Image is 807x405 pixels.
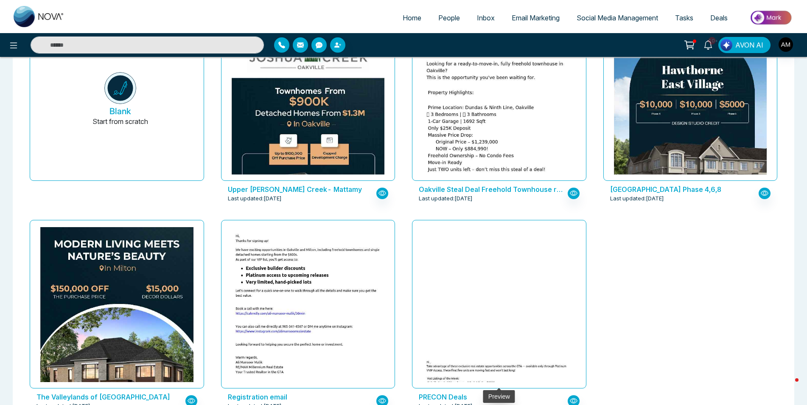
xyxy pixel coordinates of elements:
a: Inbox [468,10,503,26]
p: PRECON Deals [419,392,563,402]
span: Home [403,14,421,22]
p: The Valleylands of Sixteen Mile Creek [36,392,181,402]
span: Email Marketing [512,14,560,22]
span: Social Media Management [577,14,658,22]
img: Market-place.gif [740,8,802,27]
img: novacrm [155,227,461,380]
h5: Blank [109,106,131,116]
p: Upper Joshua Creek- Mattamy [228,184,373,194]
img: novacrm [346,20,652,202]
button: BlankStart from scratch [44,20,197,180]
a: 10+ [698,37,718,52]
span: Last updated: [DATE] [610,194,664,203]
img: Lead Flow [720,39,732,51]
span: People [438,14,460,22]
span: Inbox [477,14,495,22]
a: People [430,10,468,26]
a: Tasks [667,10,702,26]
p: Registration email [228,392,373,402]
span: Last updated: [DATE] [419,194,473,203]
button: AVON AI [718,37,771,53]
span: AVON AI [735,40,763,50]
span: 10+ [708,37,716,45]
p: Start from scratch [92,116,148,137]
img: novacrm [104,72,136,104]
img: User Avatar [779,37,793,52]
span: Deals [710,14,728,22]
p: Oakville Steal Deal Freehold Townhouse ready to move in just 879,990K [419,184,563,194]
img: Nova CRM Logo [14,6,64,27]
a: Email Marketing [503,10,568,26]
span: Tasks [675,14,693,22]
span: Last updated: [DATE] [228,194,282,203]
p: Hawthorne East Village Phase 4,6,8 [610,184,755,194]
a: Social Media Management [568,10,667,26]
iframe: Intercom live chat [778,376,799,397]
a: Deals [702,10,736,26]
a: Home [394,10,430,26]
